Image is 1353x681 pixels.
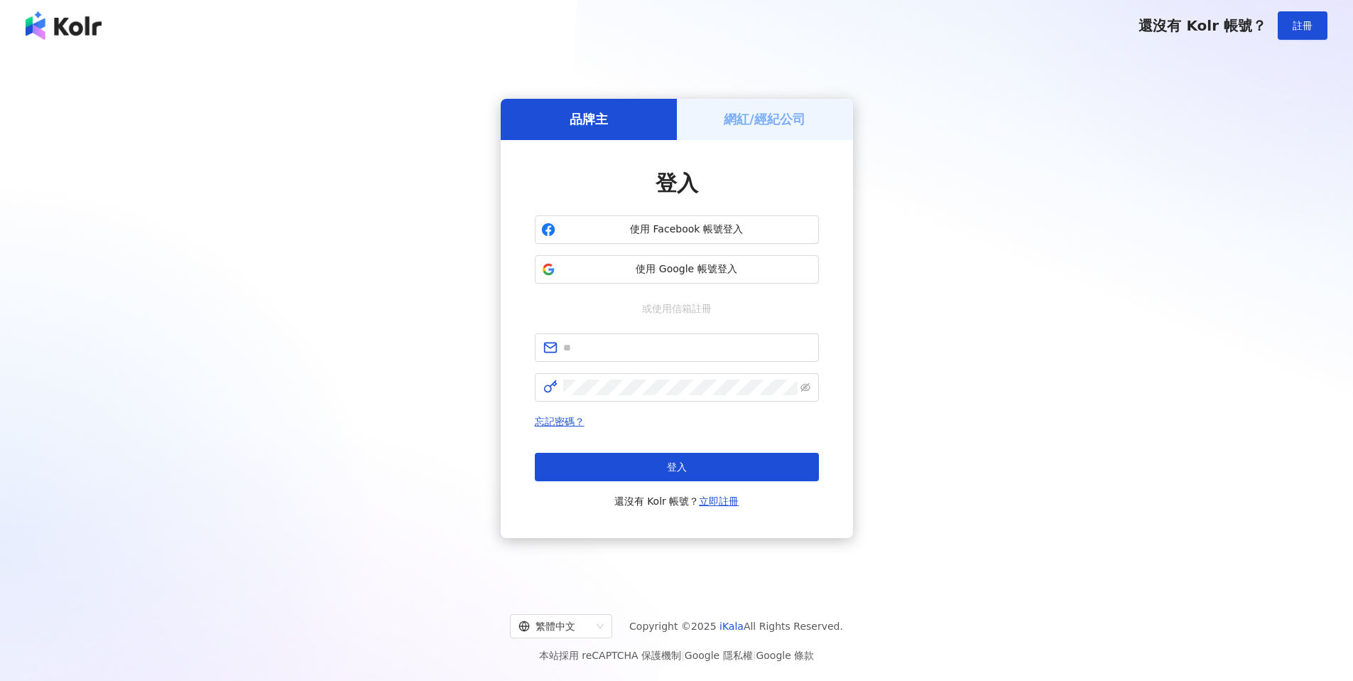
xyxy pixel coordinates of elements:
[614,493,739,510] span: 還沒有 Kolr 帳號？
[1139,17,1266,34] span: 還沒有 Kolr 帳號？
[629,618,843,635] span: Copyright © 2025 All Rights Reserved.
[756,650,814,661] a: Google 條款
[535,453,819,481] button: 登入
[800,382,810,392] span: eye-invisible
[561,262,813,277] span: 使用 Google 帳號登入
[1278,11,1327,40] button: 註冊
[570,110,608,128] h5: 品牌主
[667,461,687,473] span: 登入
[535,416,585,427] a: 忘記密碼？
[535,215,819,244] button: 使用 Facebook 帳號登入
[699,495,739,507] a: 立即註冊
[1293,20,1313,31] span: 註冊
[753,650,756,661] span: |
[685,650,753,661] a: Google 隱私權
[561,222,813,237] span: 使用 Facebook 帳號登入
[26,11,102,40] img: logo
[724,110,805,128] h5: 網紅/經紀公司
[656,171,698,195] span: 登入
[719,621,744,632] a: iKala
[535,255,819,284] button: 使用 Google 帳號登入
[681,650,685,661] span: |
[518,615,591,638] div: 繁體中文
[539,647,814,664] span: 本站採用 reCAPTCHA 保護機制
[632,301,722,316] span: 或使用信箱註冊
